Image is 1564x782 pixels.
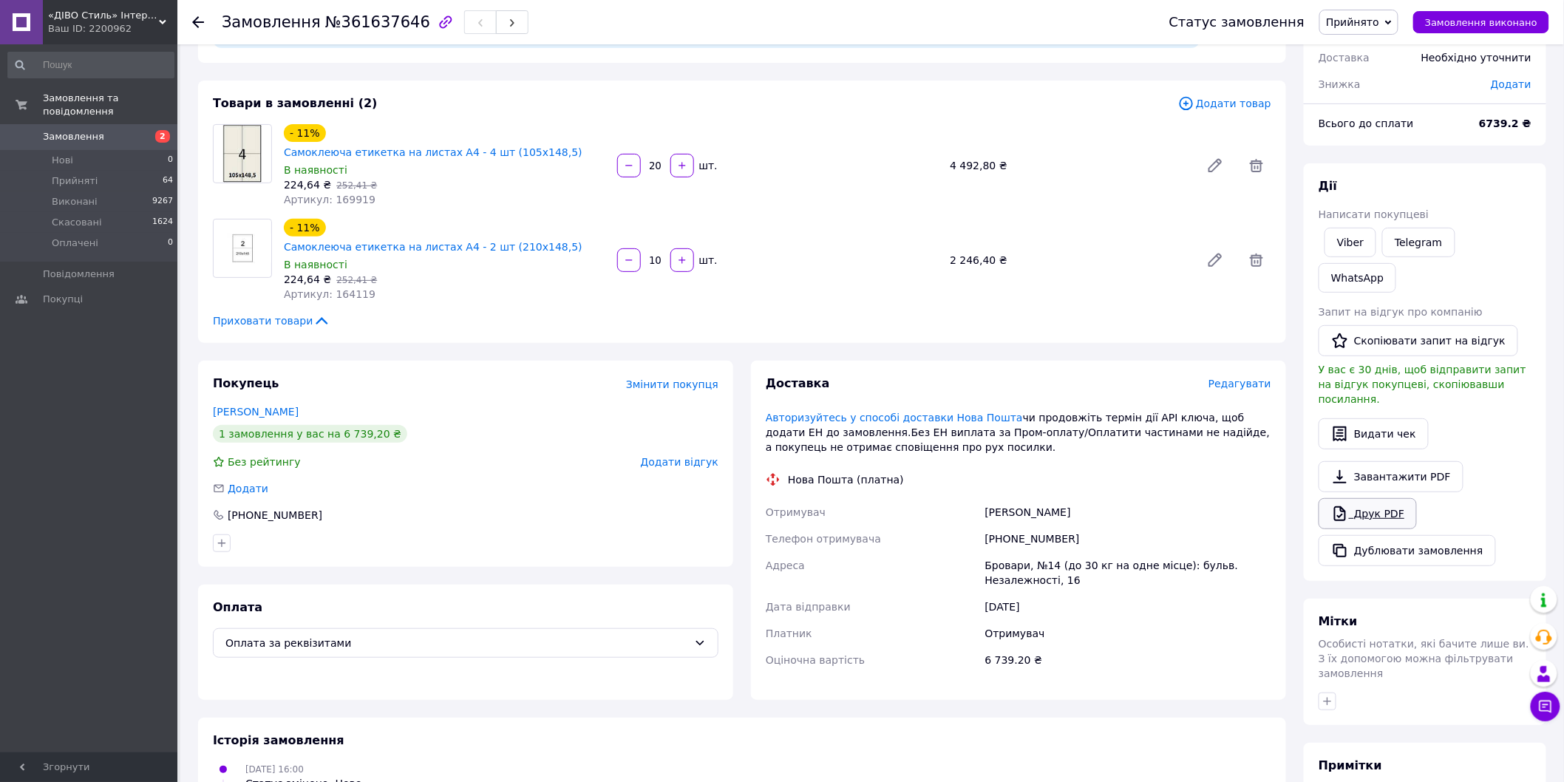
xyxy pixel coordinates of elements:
div: Статус замовлення [1169,15,1305,30]
img: Самоклеюча етикетка на листах А4 - 4 шт (105х148,5) [223,125,262,183]
div: Ваш ID: 2200962 [48,22,177,35]
span: Особисті нотатки, які бачите лише ви. З їх допомогою можна фільтрувати замовлення [1319,638,1529,679]
div: 4 492,80 ₴ [944,155,1194,176]
button: Чат з покупцем [1531,692,1560,721]
button: Скопіювати запит на відгук [1319,325,1518,356]
a: Telegram [1382,228,1455,257]
div: чи продовжіть термін дії АРІ ключа, щоб додати ЕН до замовлення.Без ЕН виплата за Пром-оплату/Опл... [766,410,1271,455]
span: Всього до сплати [1319,118,1414,129]
div: [PHONE_NUMBER] [982,526,1274,552]
button: Замовлення виконано [1413,11,1549,33]
div: Бровари, №14 (до 30 кг на одне місце): бульв. Незалежності, 16 [982,552,1274,594]
span: Артикул: 164119 [284,288,375,300]
span: Адреса [766,560,805,571]
span: 224,64 ₴ [284,179,331,191]
span: №361637646 [325,13,430,31]
span: В наявності [284,164,347,176]
div: 2 246,40 ₴ [944,250,1194,271]
span: Скасовані [52,216,102,229]
span: В наявності [284,259,347,271]
span: Виконані [52,195,98,208]
a: Редагувати [1200,151,1230,180]
span: Товари в замовленні (2) [213,96,378,110]
span: 252,41 ₴ [336,180,377,191]
span: Доставка [766,376,830,390]
span: Без рейтингу [228,456,301,468]
a: Друк PDF [1319,498,1417,529]
span: Мітки [1319,614,1358,628]
span: Змінити покупця [626,378,718,390]
div: [PERSON_NAME] [982,499,1274,526]
div: Нова Пошта (платна) [784,472,908,487]
div: шт. [696,253,719,268]
span: Оціночна вартість [766,654,865,666]
span: Написати покупцеві [1319,208,1429,220]
span: Історія замовлення [213,733,344,747]
div: - 11% [284,124,326,142]
span: Додати відгук [641,456,718,468]
span: Телефон отримувача [766,533,881,545]
a: Самоклеюча етикетка на листах А4 - 4 шт (105х148,5) [284,146,582,158]
span: 64 [163,174,173,188]
span: Оплата [213,600,262,614]
span: Приховати товари [213,313,330,328]
b: 6739.2 ₴ [1479,118,1531,129]
span: У вас є 30 днів, щоб відправити запит на відгук покупцеві, скопіювавши посилання. [1319,364,1526,405]
span: Редагувати [1208,378,1271,390]
span: [DATE] 16:00 [245,764,304,775]
div: 6 739.20 ₴ [982,647,1274,673]
span: 0 [168,237,173,250]
a: Viber [1325,228,1376,257]
img: Самоклеюча етикетка на листах А4 - 2 шт (210х148,5) [214,234,271,264]
span: Дата відправки [766,601,851,613]
span: Прийняті [52,174,98,188]
div: Повернутися назад [192,15,204,30]
span: Покупець [213,376,279,390]
input: Пошук [7,52,174,78]
span: Знижка [1319,78,1361,90]
span: Додати товар [1178,95,1271,112]
span: Дії [1319,179,1337,193]
div: - 11% [284,219,326,237]
a: Самоклеюча етикетка на листах А4 - 2 шт (210х148,5) [284,241,582,253]
span: Замовлення [43,130,104,143]
button: Видати чек [1319,418,1429,449]
a: Авторизуйтесь у способі доставки Нова Пошта [766,412,1023,424]
span: 224,64 ₴ [284,273,331,285]
span: Видалити [1242,151,1271,180]
span: Покупці [43,293,83,306]
a: WhatsApp [1319,263,1396,293]
button: Дублювати замовлення [1319,535,1496,566]
span: Прийнято [1326,16,1379,28]
span: Додати [228,483,268,494]
div: Отримувач [982,620,1274,647]
span: Нові [52,154,73,167]
span: 2 [155,130,170,143]
span: Оплачені [52,237,98,250]
div: 1 замовлення у вас на 6 739,20 ₴ [213,425,407,443]
span: Замовлення виконано [1425,17,1537,28]
span: «ДІВО Стиль» Інтернет магазин торговельного обладнання та витратних матеріалів [48,9,159,22]
span: Замовлення [222,13,321,31]
span: Отримувач [766,506,826,518]
span: Додати [1491,78,1531,90]
span: Запит на відгук про компанію [1319,306,1483,318]
span: Доставка [1319,52,1370,64]
a: [PERSON_NAME] [213,406,299,418]
span: 1624 [152,216,173,229]
span: Примітки [1319,758,1382,772]
span: 252,41 ₴ [336,275,377,285]
span: 0 [168,154,173,167]
span: Повідомлення [43,268,115,281]
a: Редагувати [1200,245,1230,275]
div: Необхідно уточнити [1412,41,1540,74]
span: Замовлення та повідомлення [43,92,177,118]
span: Артикул: 169919 [284,194,375,205]
span: Платник [766,628,812,639]
span: Оплата за реквізитами [225,635,688,651]
a: Завантажити PDF [1319,461,1463,492]
div: шт. [696,158,719,173]
div: [PHONE_NUMBER] [226,508,324,523]
span: Видалити [1242,245,1271,275]
div: [DATE] [982,594,1274,620]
